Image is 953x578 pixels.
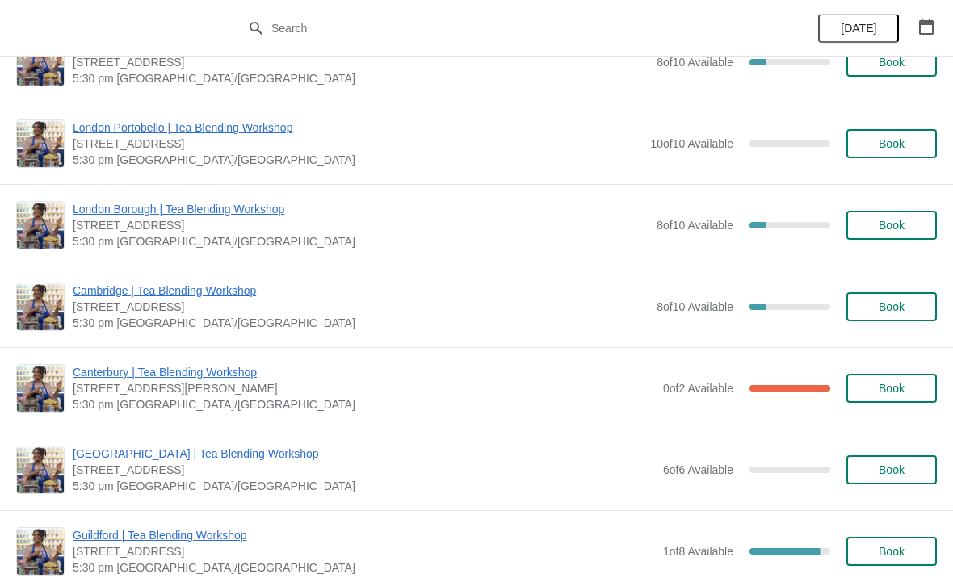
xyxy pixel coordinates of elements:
img: Cambridge | Tea Blending Workshop | 8-9 Green Street, Cambridge, CB2 3JU | 5:30 pm Europe/London [17,283,64,330]
span: 5:30 pm [GEOGRAPHIC_DATA]/[GEOGRAPHIC_DATA] [73,559,655,576]
span: 10 of 10 Available [650,137,733,150]
span: [STREET_ADDRESS] [73,543,655,559]
span: [STREET_ADDRESS] [73,462,655,478]
span: 5:30 pm [GEOGRAPHIC_DATA]/[GEOGRAPHIC_DATA] [73,315,649,331]
span: Book [879,137,905,150]
span: 8 of 10 Available [657,56,733,69]
button: Book [846,537,937,566]
span: London Borough | Tea Blending Workshop [73,201,649,217]
img: London Borough | Tea Blending Workshop | 7 Park St, London SE1 9AB, UK | 5:30 pm Europe/London [17,202,64,249]
span: Canterbury | Tea Blending Workshop [73,364,655,380]
span: 1 of 8 Available [663,545,733,558]
span: [STREET_ADDRESS][PERSON_NAME] [73,380,655,396]
img: Canterbury | Tea Blending Workshop | 13, The Parade, Canterbury, Kent, CT1 2SG | 5:30 pm Europe/L... [17,365,64,412]
img: London Covent Garden | Tea Blending Workshop | 11 Monmouth St, London, WC2H 9DA | 5:30 pm Europe/... [17,446,64,493]
span: Book [879,463,905,476]
span: [STREET_ADDRESS] [73,54,649,70]
span: Book [879,545,905,558]
button: [DATE] [818,14,899,43]
span: [DATE] [841,22,876,35]
span: Book [879,300,905,313]
button: Book [846,292,937,321]
span: [STREET_ADDRESS] [73,299,649,315]
span: Guildford | Tea Blending Workshop [73,527,655,543]
span: [STREET_ADDRESS] [73,136,642,152]
button: Book [846,455,937,484]
button: Book [846,374,937,403]
span: [GEOGRAPHIC_DATA] | Tea Blending Workshop [73,446,655,462]
span: London Portobello | Tea Blending Workshop [73,119,642,136]
span: Book [879,382,905,395]
span: 8 of 10 Available [657,300,733,313]
button: Book [846,129,937,158]
span: 0 of 2 Available [663,382,733,395]
span: 5:30 pm [GEOGRAPHIC_DATA]/[GEOGRAPHIC_DATA] [73,152,642,168]
span: Book [879,219,905,232]
img: Guildford | Tea Blending Workshop | 5 Market Street, Guildford, GU1 4LB | 5:30 pm Europe/London [17,528,64,575]
span: 5:30 pm [GEOGRAPHIC_DATA]/[GEOGRAPHIC_DATA] [73,396,655,413]
input: Search [271,14,715,43]
span: Cambridge | Tea Blending Workshop [73,283,649,299]
img: London Portobello | Tea Blending Workshop | 158 Portobello Rd, London W11 2EB, UK | 5:30 pm Europ... [17,120,64,167]
span: 5:30 pm [GEOGRAPHIC_DATA]/[GEOGRAPHIC_DATA] [73,70,649,86]
span: [STREET_ADDRESS] [73,217,649,233]
img: Manchester | Tea Blending Workshop | 57 Church St, Manchester, M4 1PD | 5:30 pm Europe/London [17,39,64,86]
span: Book [879,56,905,69]
span: 6 of 6 Available [663,463,733,476]
span: 5:30 pm [GEOGRAPHIC_DATA]/[GEOGRAPHIC_DATA] [73,233,649,249]
span: 5:30 pm [GEOGRAPHIC_DATA]/[GEOGRAPHIC_DATA] [73,478,655,494]
button: Book [846,48,937,77]
button: Book [846,211,937,240]
span: 8 of 10 Available [657,219,733,232]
